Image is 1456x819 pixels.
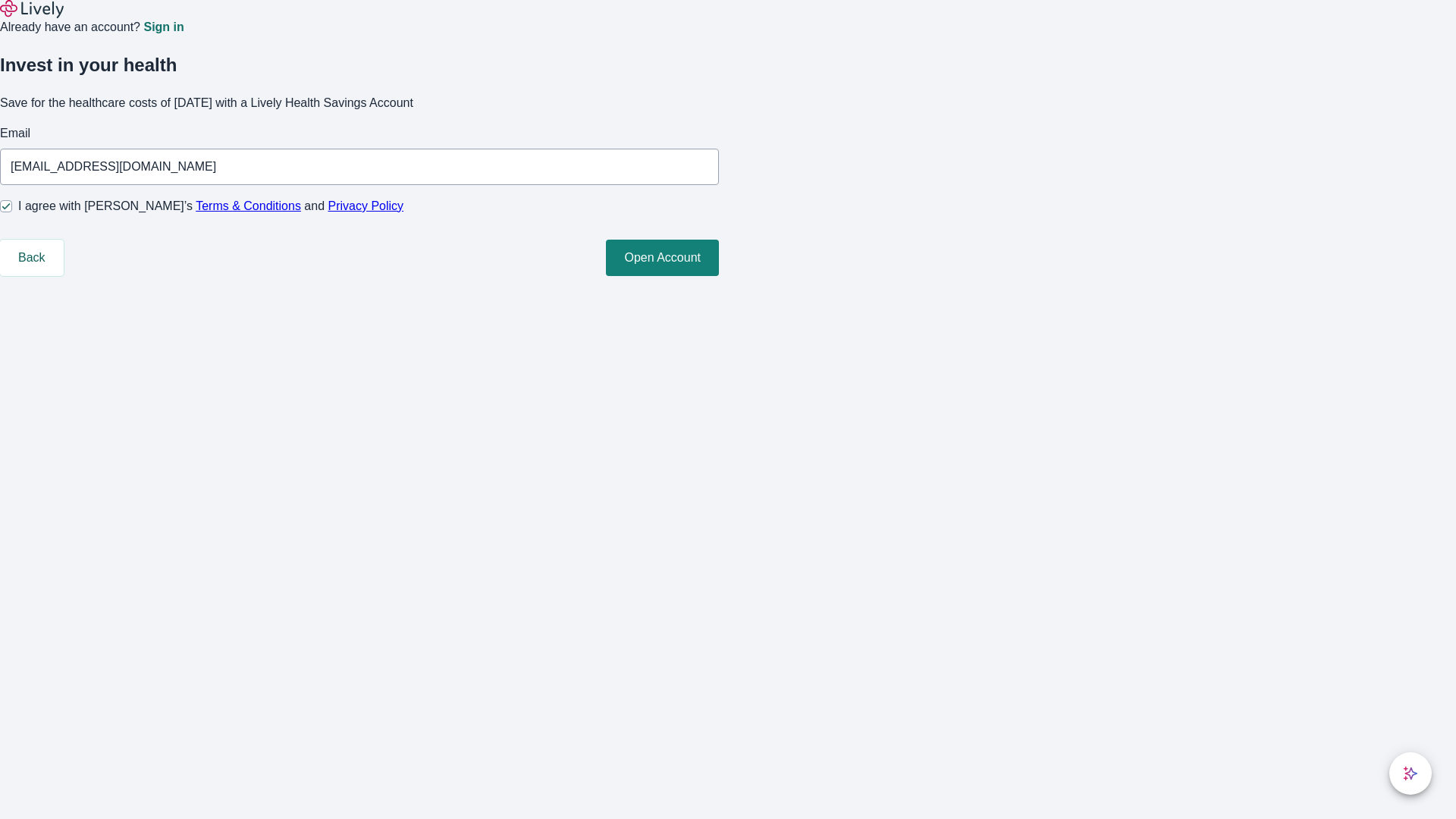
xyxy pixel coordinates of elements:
a: Privacy Policy [328,199,404,212]
span: I agree with [PERSON_NAME]’s and [18,197,403,215]
button: Open Account [606,240,719,276]
button: chat [1389,752,1432,795]
a: Sign in [143,21,184,33]
a: Terms & Conditions [196,199,301,212]
svg: Lively AI Assistant [1403,766,1418,781]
